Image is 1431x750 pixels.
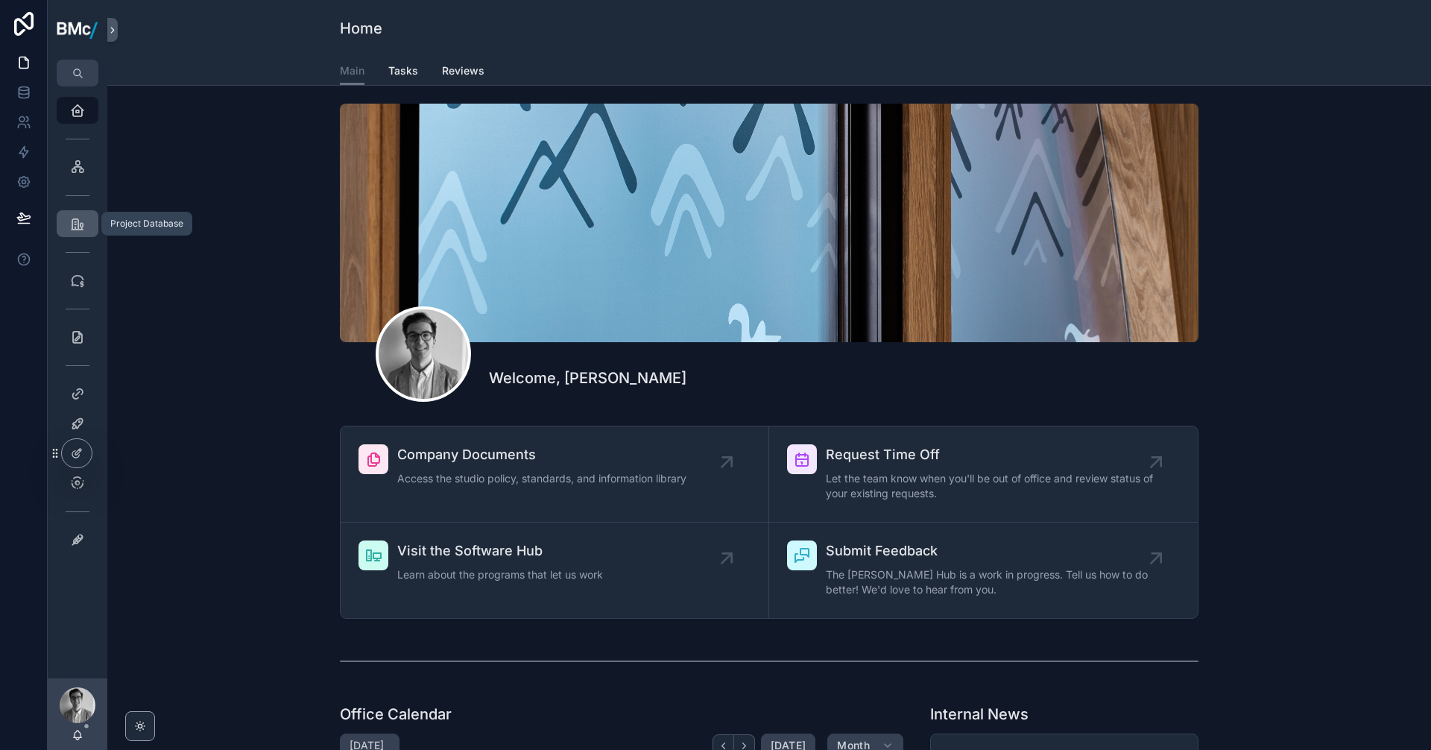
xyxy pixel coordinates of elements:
span: Company Documents [397,444,686,465]
a: Reviews [442,57,484,87]
div: scrollable content [48,86,107,573]
h1: Internal News [930,704,1029,725]
a: Company DocumentsAccess the studio policy, standards, and information library [341,426,769,523]
a: Request Time OffLet the team know when you'll be out of office and review status of your existing... [769,426,1198,523]
img: App logo [57,19,98,41]
span: Learn about the programs that let us work [397,567,603,582]
div: Project Database [110,218,183,230]
span: Access the studio policy, standards, and information library [397,471,686,486]
a: Tasks [388,57,418,87]
h1: Office Calendar [340,704,452,725]
h1: Welcome, [PERSON_NAME] [489,368,686,388]
span: Request Time Off [826,444,1156,465]
span: Tasks [388,63,418,78]
h1: Home [340,18,382,39]
a: Submit FeedbackThe [PERSON_NAME] Hub is a work in progress. Tell us how to do better! We'd love t... [769,523,1198,618]
a: Main [340,57,364,86]
span: The [PERSON_NAME] Hub is a work in progress. Tell us how to do better! We'd love to hear from you. [826,567,1156,597]
span: Visit the Software Hub [397,541,603,561]
span: Submit Feedback [826,541,1156,561]
span: Reviews [442,63,484,78]
span: Let the team know when you'll be out of office and review status of your existing requests. [826,471,1156,501]
a: Visit the Software HubLearn about the programs that let us work [341,523,769,618]
span: Main [340,63,364,78]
